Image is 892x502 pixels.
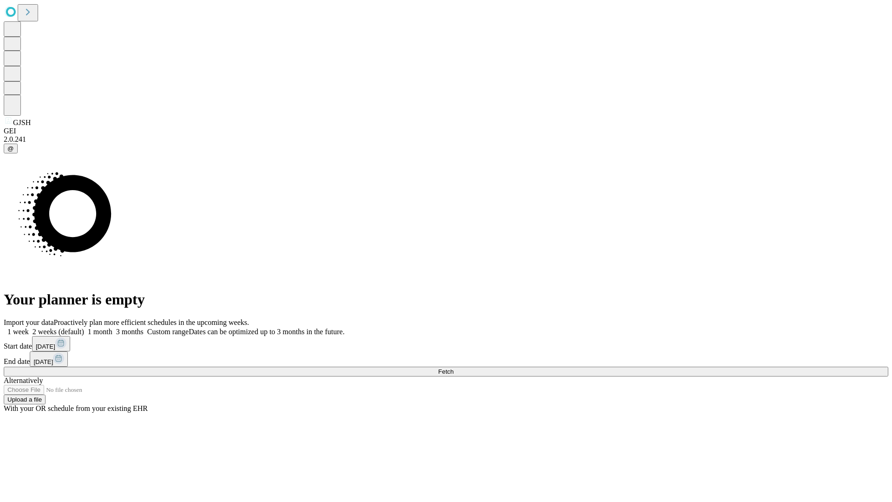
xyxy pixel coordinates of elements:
h1: Your planner is empty [4,291,888,308]
div: Start date [4,336,888,351]
div: 2.0.241 [4,135,888,144]
span: 1 week [7,328,29,336]
button: Upload a file [4,395,46,404]
span: Alternatively [4,376,43,384]
span: 1 month [88,328,112,336]
span: Import your data [4,318,54,326]
button: [DATE] [30,351,68,367]
span: 2 weeks (default) [33,328,84,336]
button: Fetch [4,367,888,376]
button: @ [4,144,18,153]
div: End date [4,351,888,367]
button: [DATE] [32,336,70,351]
span: With your OR schedule from your existing EHR [4,404,148,412]
span: Custom range [147,328,189,336]
span: Dates can be optimized up to 3 months in the future. [189,328,344,336]
span: 3 months [116,328,144,336]
span: Proactively plan more efficient schedules in the upcoming weeks. [54,318,249,326]
span: Fetch [438,368,453,375]
span: @ [7,145,14,152]
span: [DATE] [36,343,55,350]
span: GJSH [13,119,31,126]
span: [DATE] [33,358,53,365]
div: GEI [4,127,888,135]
